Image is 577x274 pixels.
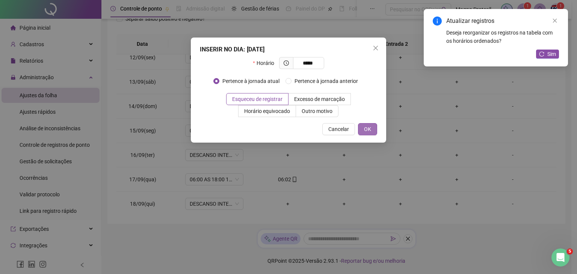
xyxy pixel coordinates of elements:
[536,50,559,59] button: Sim
[284,60,289,66] span: clock-circle
[373,45,379,51] span: close
[446,17,559,26] div: Atualizar registros
[232,96,282,102] span: Esqueceu de registrar
[539,51,544,57] span: reload
[551,17,559,25] a: Close
[253,57,279,69] label: Horário
[294,96,345,102] span: Excesso de marcação
[551,248,569,266] iframe: Intercom live chat
[433,17,442,26] span: info-circle
[322,123,355,135] button: Cancelar
[446,29,559,45] div: Deseja reorganizar os registros na tabela com os horários ordenados?
[364,125,371,133] span: OK
[328,125,349,133] span: Cancelar
[200,45,377,54] div: INSERIR NO DIA : [DATE]
[567,248,573,254] span: 5
[302,108,332,114] span: Outro motivo
[370,42,382,54] button: Close
[552,18,557,23] span: close
[219,77,282,85] span: Pertence à jornada atual
[547,50,556,58] span: Sim
[292,77,361,85] span: Pertence à jornada anterior
[358,123,377,135] button: OK
[244,108,290,114] span: Horário equivocado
